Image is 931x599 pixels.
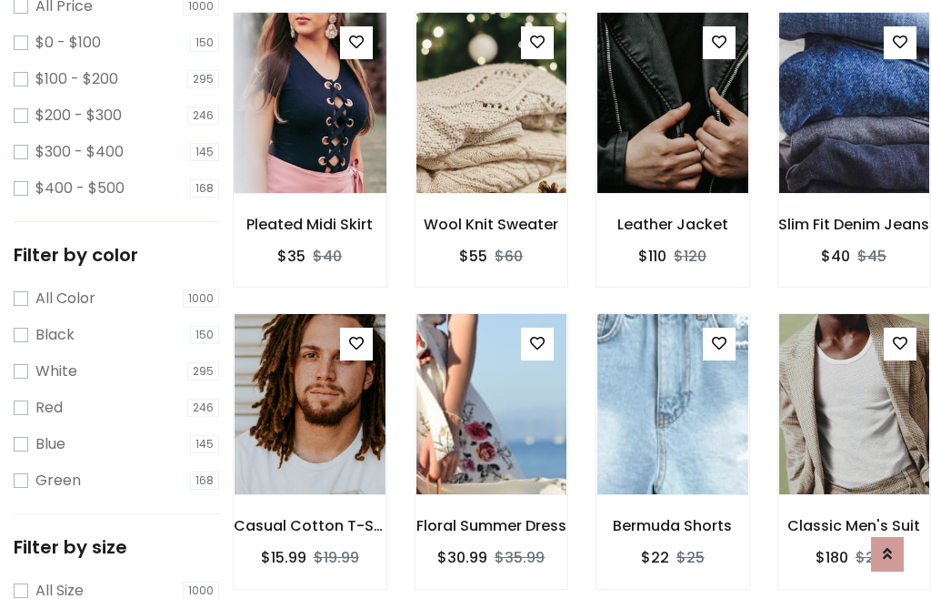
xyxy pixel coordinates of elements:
[190,179,219,198] span: 168
[313,246,342,267] del: $40
[778,517,931,534] h6: Classic Men's Suit
[35,397,63,419] label: Red
[190,326,219,344] span: 150
[187,70,219,88] span: 295
[816,549,848,566] h6: $180
[596,517,749,534] h6: Bermuda Shorts
[190,143,219,161] span: 145
[674,246,706,267] del: $120
[234,216,386,233] h6: Pleated Midi Skirt
[415,517,568,534] h6: Floral Summer Dress
[495,246,523,267] del: $60
[495,547,545,568] del: $35.99
[638,248,666,265] h6: $110
[641,549,669,566] h6: $22
[415,216,568,233] h6: Wool Knit Sweater
[183,289,219,308] span: 1000
[856,547,893,568] del: $200
[35,324,75,346] label: Black
[187,107,219,125] span: 246
[190,34,219,52] span: 150
[190,472,219,490] span: 168
[857,246,886,267] del: $45
[459,248,487,265] h6: $55
[187,399,219,417] span: 246
[14,536,219,558] h5: Filter by size
[261,549,306,566] h6: $15.99
[596,216,749,233] h6: Leather Jacket
[35,178,125,199] label: $400 - $500
[35,470,81,492] label: Green
[35,360,77,382] label: White
[676,547,705,568] del: $25
[35,68,118,90] label: $100 - $200
[35,32,101,54] label: $0 - $100
[778,216,931,233] h6: Slim Fit Denim Jeans
[437,549,487,566] h6: $30.99
[277,248,305,265] h6: $35
[314,547,359,568] del: $19.99
[35,433,65,455] label: Blue
[35,105,122,127] label: $200 - $300
[190,435,219,453] span: 145
[35,141,124,163] label: $300 - $400
[14,244,219,266] h5: Filter by color
[821,248,850,265] h6: $40
[187,362,219,381] span: 295
[234,517,386,534] h6: Casual Cotton T-Shirt
[35,288,95,310] label: All Color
